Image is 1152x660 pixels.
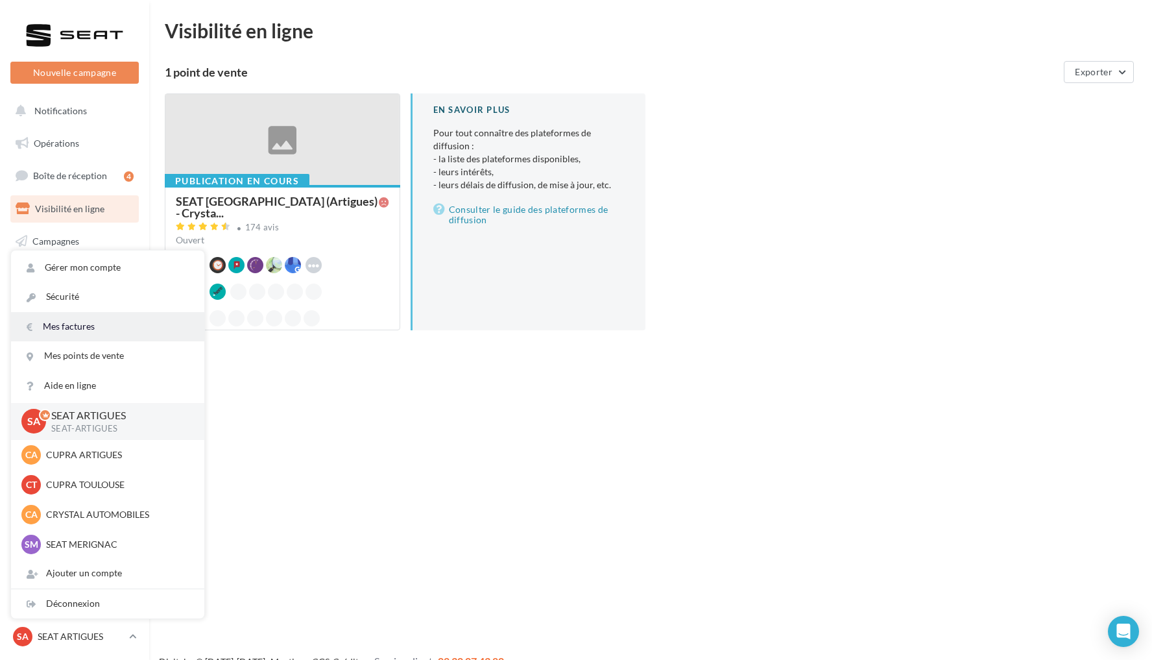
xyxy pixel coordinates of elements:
button: Exporter [1064,61,1134,83]
p: Pour tout connaître des plateformes de diffusion : [433,127,625,191]
span: SM [25,538,38,551]
span: SA [17,630,29,643]
span: Ouvert [176,234,204,245]
li: - la liste des plateformes disponibles, [433,153,625,165]
button: Nouvelle campagne [10,62,139,84]
div: 174 avis [245,223,280,232]
button: Notifications [8,97,136,125]
span: Notifications [34,105,87,116]
a: Gérer mon compte [11,253,204,282]
a: Boîte de réception4 [8,162,141,189]
p: SEAT MERIGNAC [46,538,189,551]
div: Ajouter un compte [11,559,204,588]
p: CRYSTAL AUTOMOBILES [46,508,189,521]
span: CA [25,448,38,461]
p: SEAT ARTIGUES [51,408,184,423]
div: Open Intercom Messenger [1108,616,1139,647]
a: Campagnes [8,228,141,255]
li: - leurs intérêts, [433,165,625,178]
p: CUPRA ARTIGUES [46,448,189,461]
span: Opérations [34,138,79,149]
a: Aide en ligne [11,371,204,400]
a: Opérations [8,130,141,157]
a: Contacts [8,260,141,287]
span: Boîte de réception [33,170,107,181]
span: CA [25,508,38,521]
span: Exporter [1075,66,1112,77]
div: Publication en cours [165,174,309,188]
p: CUPRA TOULOUSE [46,478,189,491]
a: 174 avis [176,221,389,236]
span: SEAT [GEOGRAPHIC_DATA] (Artigues) - Crysta... [176,195,379,219]
a: Calendrier [8,324,141,352]
div: 1 point de vente [165,66,1059,78]
span: Campagnes [32,235,79,246]
a: Sécurité [11,282,204,312]
a: PLV et print personnalisable [8,356,141,395]
span: SA [27,414,40,429]
li: - leurs délais de diffusion, de mise à jour, etc. [433,178,625,191]
a: Médiathèque [8,292,141,319]
a: SA SEAT ARTIGUES [10,624,139,649]
span: CT [26,478,37,491]
span: Visibilité en ligne [35,203,104,214]
a: Mes points de vente [11,341,204,371]
p: SEAT-ARTIGUES [51,423,184,435]
a: Mes factures [11,312,204,341]
div: Visibilité en ligne [165,21,1136,40]
div: 4 [124,171,134,182]
div: En savoir plus [433,104,625,116]
a: Visibilité en ligne [8,195,141,223]
p: SEAT ARTIGUES [38,630,124,643]
a: Campagnes DataOnDemand [8,400,141,438]
div: Déconnexion [11,589,204,618]
a: Consulter le guide des plateformes de diffusion [433,202,625,228]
